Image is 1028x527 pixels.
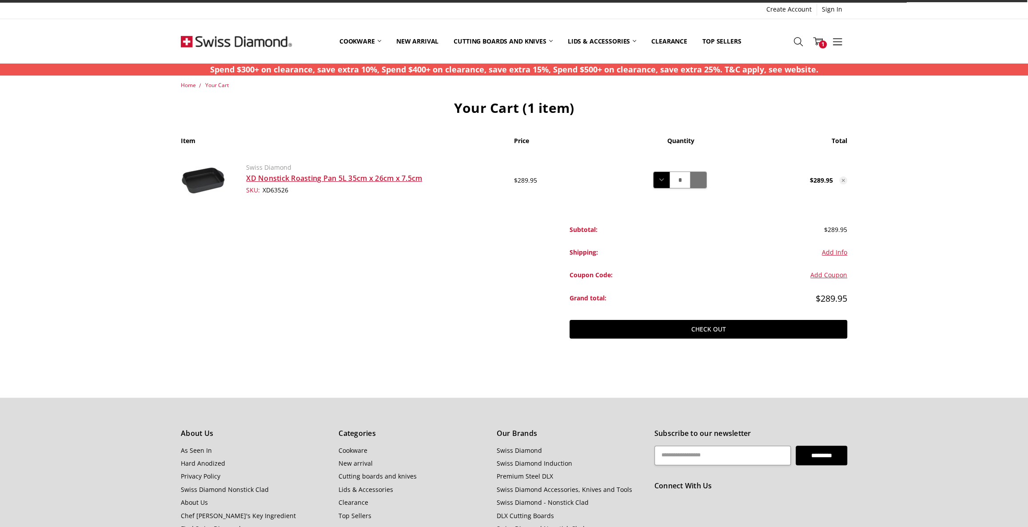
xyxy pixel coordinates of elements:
[496,485,632,494] a: Swiss Diamond Accessories, Knives and Tools
[816,292,847,304] span: $289.95
[654,480,847,492] h5: Connect With Us
[339,498,368,507] a: Clearance
[644,21,695,61] a: Clearance
[339,472,417,480] a: Cutting boards and knives
[496,459,572,467] a: Swiss Diamond Induction
[822,248,847,257] button: Add Info
[570,248,598,256] strong: Shipping:
[654,428,847,439] h5: Subscribe to our newsletter
[339,428,486,439] h5: Categories
[570,294,606,302] strong: Grand total:
[496,446,542,455] a: Swiss Diamond
[181,446,212,455] a: As Seen In
[181,81,196,89] a: Home
[817,3,847,16] a: Sign In
[181,498,208,507] a: About Us
[339,485,393,494] a: Lids & Accessories
[389,21,446,61] a: New arrival
[496,498,588,507] a: Swiss Diamond - Nonstick Clad
[570,225,598,234] strong: Subtotal:
[205,81,229,89] a: Your Cart
[695,21,749,61] a: Top Sellers
[736,136,847,152] th: Total
[339,511,371,520] a: Top Sellers
[514,136,625,152] th: Price
[339,459,373,467] a: New arrival
[181,167,225,194] img: XD Nonstick Roasting Pan 5L 35cm x 26cm x 7.5cm
[496,428,644,439] h5: Our Brands
[246,185,504,195] dd: XD63526
[246,185,260,195] dt: SKU:
[810,176,833,184] strong: $289.95
[181,511,296,520] a: Chef [PERSON_NAME]'s Key Ingredient
[181,472,220,480] a: Privacy Policy
[246,173,422,183] a: XD Nonstick Roasting Pan 5L 35cm x 26cm x 7.5cm
[496,511,554,520] a: DLX Cutting Boards
[246,163,504,172] p: Swiss Diamond
[181,459,225,467] a: Hard Anodized
[824,225,847,234] span: $289.95
[761,3,817,16] a: Create Account
[210,64,818,76] p: Spend $300+ on clearance, save extra 10%, Spend $400+ on clearance, save extra 15%, Spend $500+ o...
[446,21,560,61] a: Cutting boards and knives
[181,19,292,64] img: Free Shipping On Every Order
[819,40,827,48] span: 1
[810,270,847,280] button: Add Coupon
[496,472,553,480] a: Premium Steel DLX
[570,271,613,279] strong: Coupon Code:
[332,21,389,61] a: Cookware
[339,446,367,455] a: Cookware
[181,100,847,116] h1: Your Cart (1 item)
[181,428,329,439] h5: About Us
[625,136,736,152] th: Quantity
[514,176,537,184] span: $289.95
[181,136,514,152] th: Item
[570,320,847,339] a: Check out
[808,30,828,52] a: 1
[181,485,269,494] a: Swiss Diamond Nonstick Clad
[560,21,644,61] a: Lids & Accessories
